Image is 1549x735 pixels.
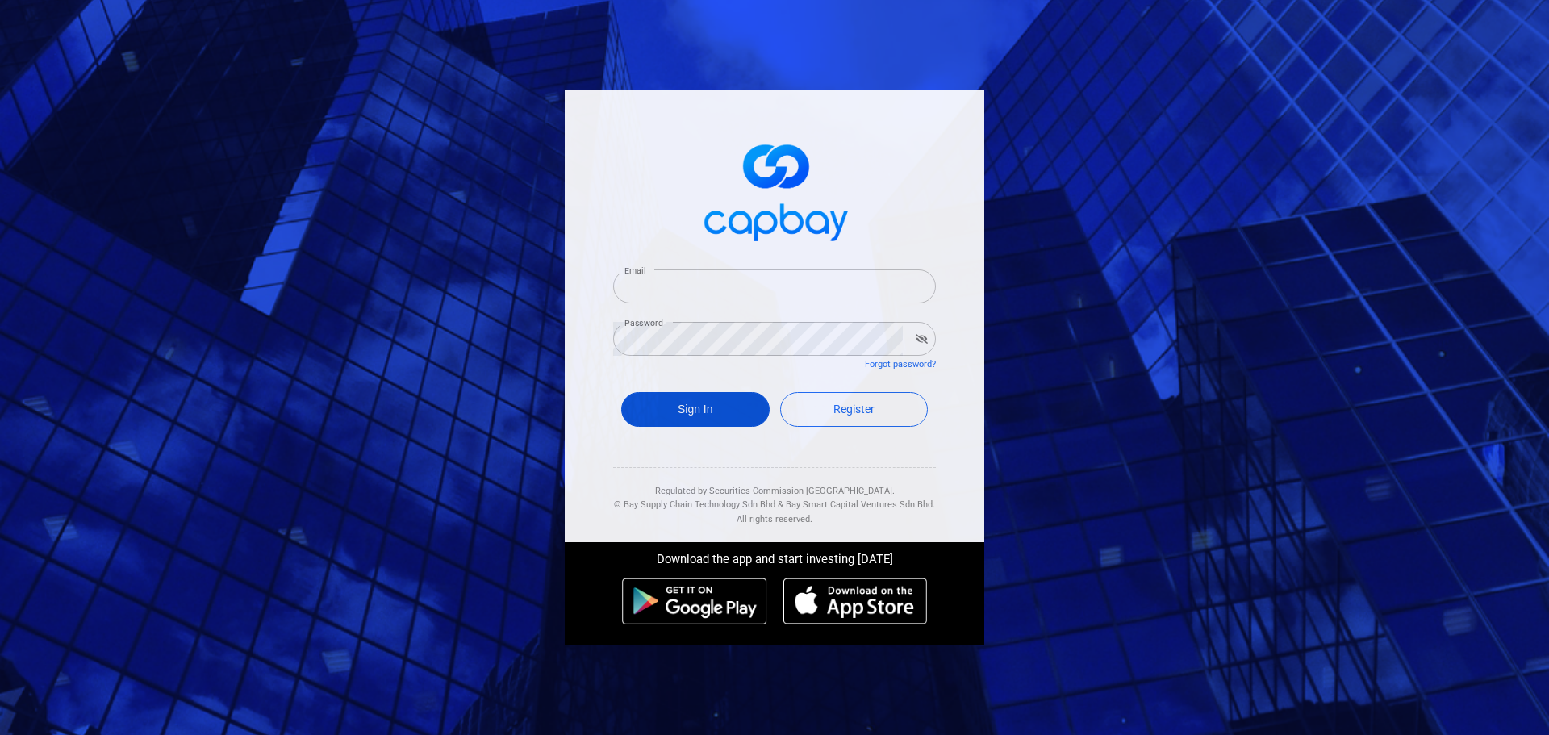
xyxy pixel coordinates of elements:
a: Register [780,392,929,427]
label: Email [624,265,645,277]
div: Download the app and start investing [DATE] [553,542,996,570]
button: Sign In [621,392,770,427]
img: logo [694,130,855,250]
a: Forgot password? [865,359,936,370]
span: © Bay Supply Chain Technology Sdn Bhd [614,499,775,510]
span: Bay Smart Capital Ventures Sdn Bhd. [786,499,935,510]
span: Register [833,403,875,416]
img: android [622,578,767,624]
label: Password [624,317,663,329]
img: ios [783,578,927,624]
div: Regulated by Securities Commission [GEOGRAPHIC_DATA]. & All rights reserved. [613,468,936,527]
